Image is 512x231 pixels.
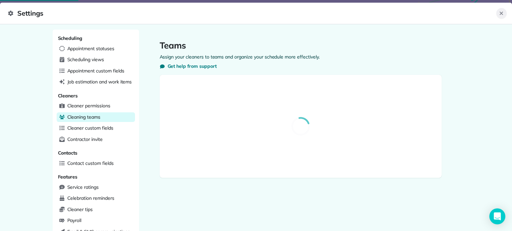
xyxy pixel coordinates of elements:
[67,125,113,131] span: Cleaner custom fields
[57,216,135,226] a: Payroll
[57,44,135,54] a: Appointment statuses
[57,55,135,65] a: Scheduling views
[57,193,135,203] a: Celebration reminders
[67,195,114,201] span: Celebration reminders
[57,205,135,215] a: Cleaner tips
[57,101,135,111] a: Cleaner permissions
[67,136,103,143] span: Contractor invite
[57,112,135,122] a: Cleaning teams
[67,160,114,167] span: Contact custom fields
[489,208,505,224] div: Open Intercom Messenger
[57,66,135,76] a: Appointment custom fields
[57,159,135,169] a: Contact custom fields
[57,123,135,133] a: Cleaner custom fields
[67,184,99,190] span: Service ratings
[67,217,82,224] span: Payroll
[58,35,83,41] span: Scheduling
[58,174,78,180] span: Features
[58,150,78,156] span: Contacts
[57,77,135,87] a: Job estimation and work items
[496,8,507,19] button: Close
[58,93,78,99] span: Cleaners
[160,54,442,60] p: Assign your cleaners to teams and organize your schedule more effectively.
[67,45,114,52] span: Appointment statuses
[168,63,217,69] span: Get help from support
[57,135,135,145] a: Contractor invite
[67,78,132,85] span: Job estimation and work items
[160,40,442,51] h1: Teams
[67,67,124,74] span: Appointment custom fields
[67,56,104,63] span: Scheduling views
[67,102,110,109] span: Cleaner permissions
[160,63,217,69] button: Get help from support
[67,206,93,213] span: Cleaner tips
[8,8,496,19] span: Settings
[67,114,100,120] span: Cleaning teams
[57,182,135,192] a: Service ratings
